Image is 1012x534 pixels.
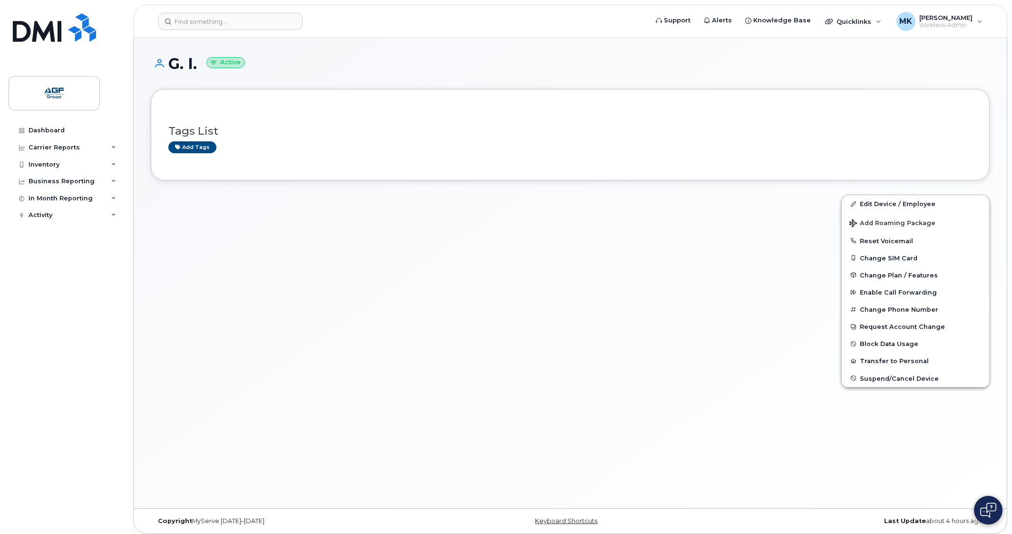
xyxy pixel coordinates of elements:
[842,335,989,352] button: Block Data Usage
[860,375,939,382] span: Suspend/Cancel Device
[842,267,989,284] button: Change Plan / Features
[842,301,989,318] button: Change Phone Number
[842,318,989,335] button: Request Account Change
[168,141,216,153] a: Add tags
[151,517,430,525] div: MyServe [DATE]–[DATE]
[849,219,935,228] span: Add Roaming Package
[842,213,989,232] button: Add Roaming Package
[860,289,937,296] span: Enable Call Forwarding
[884,517,926,524] strong: Last Update
[980,503,996,518] img: Open chat
[842,370,989,387] button: Suspend/Cancel Device
[535,517,597,524] a: Keyboard Shortcuts
[842,284,989,301] button: Enable Call Forwarding
[710,517,990,525] div: about 4 hours ago
[842,232,989,249] button: Reset Voicemail
[842,195,989,212] a: Edit Device / Employee
[151,55,990,72] h1: G. I.
[168,125,972,137] h3: Tags List
[206,57,245,68] small: Active
[158,517,192,524] strong: Copyright
[842,352,989,369] button: Transfer to Personal
[842,249,989,267] button: Change SIM Card
[860,271,938,278] span: Change Plan / Features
